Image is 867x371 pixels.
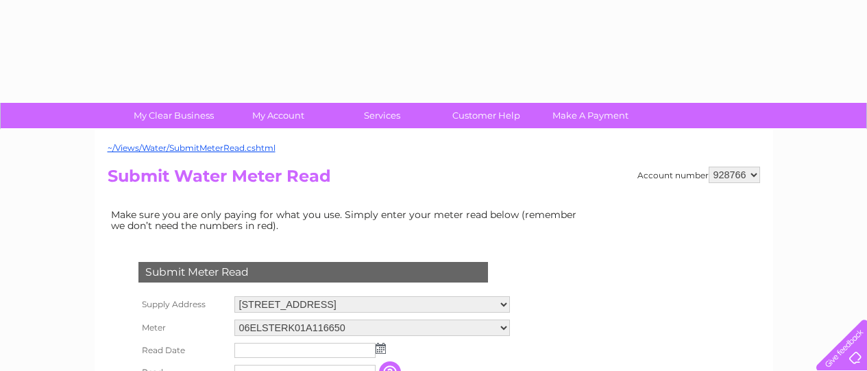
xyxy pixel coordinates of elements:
td: Make sure you are only paying for what you use. Simply enter your meter read below (remember we d... [108,206,587,235]
th: Read Date [135,339,231,361]
a: ~/Views/Water/SubmitMeterRead.cshtml [108,143,276,153]
th: Meter [135,316,231,339]
a: My Clear Business [117,103,230,128]
a: Make A Payment [534,103,647,128]
div: Submit Meter Read [138,262,488,283]
a: Customer Help [430,103,543,128]
a: My Account [221,103,334,128]
img: ... [376,343,386,354]
th: Supply Address [135,293,231,316]
a: Services [326,103,439,128]
h2: Submit Water Meter Read [108,167,760,193]
div: Account number [637,167,760,183]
